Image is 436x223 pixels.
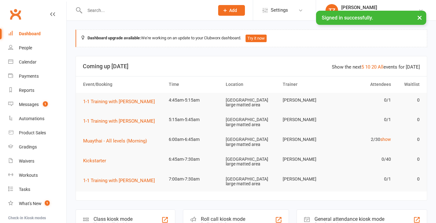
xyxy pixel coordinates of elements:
[83,138,147,144] span: Muaythai - All levels (Morning)
[394,76,422,92] th: Waitlist
[8,168,66,182] a: Workouts
[223,132,280,152] td: [GEOGRAPHIC_DATA] large matted area
[394,152,422,167] td: 0
[83,99,155,104] span: 1-1 Training with [PERSON_NAME]
[19,159,34,164] div: Waivers
[93,216,133,222] div: Class kiosk mode
[394,132,422,147] td: 0
[83,118,155,124] span: 1-1 Training with [PERSON_NAME]
[394,112,422,127] td: 0
[271,3,288,17] span: Settings
[337,93,394,108] td: 0/1
[83,178,155,183] span: 1-1 Training with [PERSON_NAME]
[280,93,337,108] td: [PERSON_NAME]
[223,93,280,113] td: [GEOGRAPHIC_DATA] large matted area
[166,93,223,108] td: 4:45am-5:15am
[337,132,394,147] td: 2/30
[166,132,223,147] td: 6:00am-6:45am
[19,116,44,121] div: Automations
[394,172,422,187] td: 0
[337,112,394,127] td: 0/1
[8,27,66,41] a: Dashboard
[201,216,246,222] div: Roll call kiosk mode
[19,144,37,149] div: Gradings
[322,15,373,21] span: Signed in successfully.
[371,64,377,70] a: 20
[8,69,66,83] a: Payments
[414,11,425,24] button: ×
[19,88,34,93] div: Reports
[361,64,364,70] a: 5
[83,63,420,70] h3: Coming up [DATE]
[19,102,39,107] div: Messages
[337,152,394,167] td: 0/40
[19,201,42,206] div: What's New
[166,172,223,187] td: 7:00am-7:30am
[166,112,223,127] td: 5:15am-5:45am
[19,59,37,64] div: Calendar
[332,63,420,71] div: Show the next events for [DATE]
[337,76,394,92] th: Attendees
[218,5,245,16] button: Add
[45,200,50,206] span: 1
[83,158,106,164] span: Kickstarter
[83,157,110,164] button: Kickstarter
[8,140,66,154] a: Gradings
[341,10,418,16] div: Urban Muaythai - [GEOGRAPHIC_DATA]
[326,4,338,17] div: TZ
[394,93,422,108] td: 0
[223,76,280,92] th: Location
[280,132,337,147] td: [PERSON_NAME]
[88,36,141,40] strong: Dashboard upgrade available:
[19,45,32,50] div: People
[8,41,66,55] a: People
[8,126,66,140] a: Product Sales
[83,117,159,125] button: 1-1 Training with [PERSON_NAME]
[365,64,370,70] a: 10
[8,154,66,168] a: Waivers
[43,101,48,107] span: 1
[166,152,223,167] td: 6:45am-7:30am
[8,197,66,211] a: What's New1
[378,64,383,70] a: All
[223,172,280,192] td: [GEOGRAPHIC_DATA] large matted area
[83,98,159,105] button: 1-1 Training with [PERSON_NAME]
[223,152,280,172] td: [GEOGRAPHIC_DATA] large matted area
[8,6,23,22] a: Clubworx
[341,5,418,10] div: [PERSON_NAME]
[280,76,337,92] th: Trainer
[337,172,394,187] td: 0/1
[8,83,66,98] a: Reports
[8,55,66,69] a: Calendar
[380,137,391,142] a: show
[83,177,159,184] button: 1-1 Training with [PERSON_NAME]
[19,31,41,36] div: Dashboard
[280,152,337,167] td: [PERSON_NAME]
[246,35,267,42] button: Try it now
[83,6,210,15] input: Search...
[83,137,151,145] button: Muaythai - All levels (Morning)
[8,182,66,197] a: Tasks
[19,74,39,79] div: Payments
[229,8,237,13] span: Add
[19,173,38,178] div: Workouts
[80,76,166,92] th: Event/Booking
[280,112,337,127] td: [PERSON_NAME]
[8,112,66,126] a: Automations
[19,130,46,135] div: Product Sales
[223,112,280,132] td: [GEOGRAPHIC_DATA] large matted area
[314,216,384,222] div: General attendance kiosk mode
[19,187,30,192] div: Tasks
[166,76,223,92] th: Time
[76,30,427,47] div: We're working on an update to your Clubworx dashboard.
[8,98,66,112] a: Messages 1
[280,172,337,187] td: [PERSON_NAME]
